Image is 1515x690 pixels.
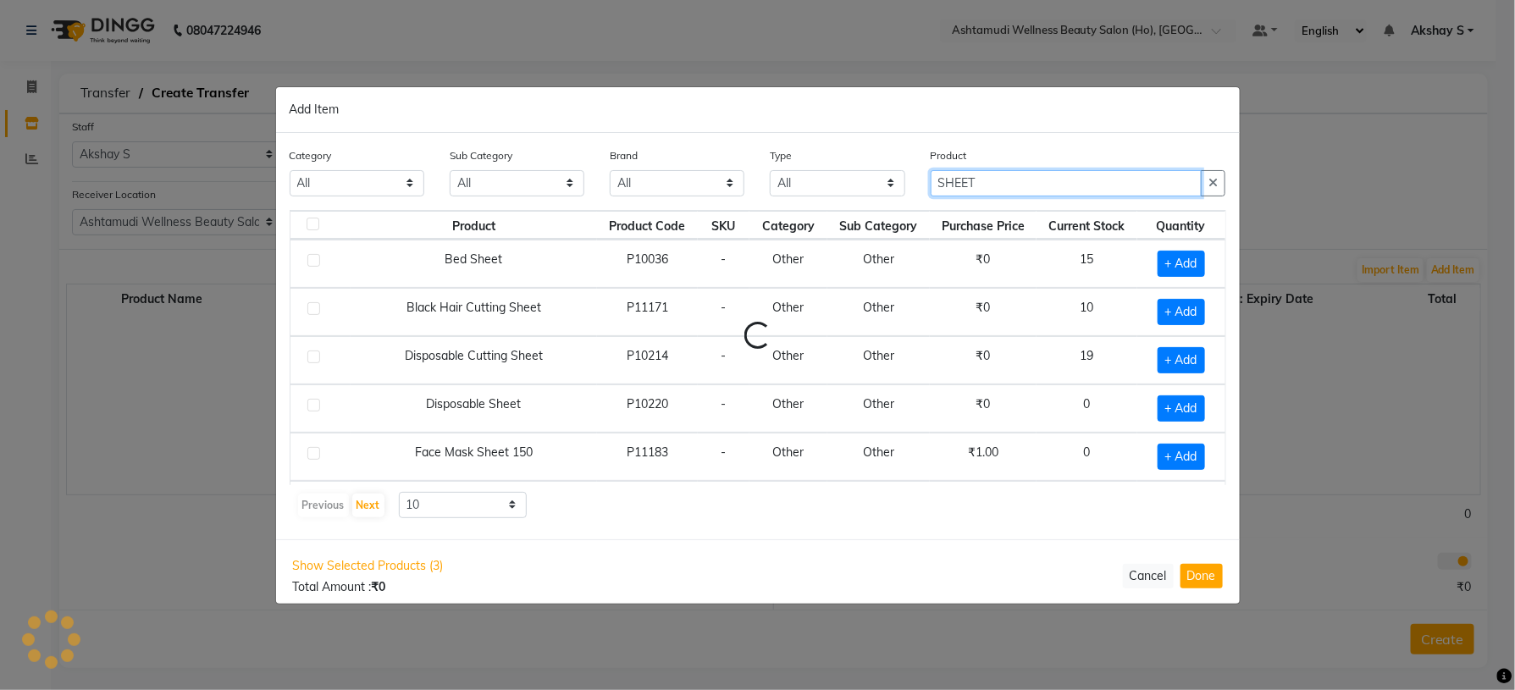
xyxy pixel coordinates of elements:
th: Current Stock [1037,211,1137,240]
div: Add Item [276,87,1240,133]
td: - [698,384,749,433]
td: Other [827,336,930,384]
td: Other [749,433,828,481]
td: 19 [1037,336,1137,384]
td: ₹0 [930,288,1037,336]
label: Category [290,148,332,163]
td: Other [749,481,828,529]
td: 0 [1037,433,1137,481]
td: Other [749,240,828,288]
th: Sub Category [827,211,930,240]
td: Bed Sheet [351,240,598,288]
td: ₹0 [930,336,1037,384]
td: Other [827,288,930,336]
td: - [698,433,749,481]
span: Total Amount : [293,579,386,594]
button: Cancel [1123,564,1174,588]
td: Other [749,288,828,336]
td: Other [827,433,930,481]
td: 15 [1037,240,1137,288]
th: Product Code [597,211,698,240]
td: - [698,336,749,384]
td: - [698,481,749,529]
span: Purchase Price [942,218,1025,234]
td: P25543 [597,481,698,529]
span: + Add [1158,444,1205,470]
td: Godrej Cutting Sheet Black [351,481,598,529]
label: Sub Category [450,148,512,163]
th: SKU [698,211,749,240]
td: Other [827,384,930,433]
td: P10214 [597,336,698,384]
th: Category [749,211,828,240]
td: ₹1.00 [930,433,1037,481]
label: Brand [610,148,638,163]
td: 3 [1037,481,1137,529]
td: - [698,240,749,288]
td: 10 [1037,288,1137,336]
label: Type [770,148,792,163]
input: Search or Scan Product [931,170,1203,196]
span: + Add [1158,395,1205,422]
td: 0 [1037,384,1137,433]
td: Disposable Cutting Sheet [351,336,598,384]
td: P11183 [597,433,698,481]
td: Face Mask Sheet 150 [351,433,598,481]
td: ₹0 [930,481,1037,529]
td: Black Hair Cutting Sheet [351,288,598,336]
span: + Add [1158,251,1205,277]
td: ₹0 [930,240,1037,288]
span: + Add [1158,347,1205,373]
label: Product [931,148,967,163]
th: Quantity [1137,211,1225,240]
span: + Add [1158,299,1205,325]
td: Other [749,384,828,433]
span: Show Selected Products (3) [293,557,444,575]
td: ₹0 [930,384,1037,433]
td: Disposable Sheet [351,384,598,433]
td: Other [827,240,930,288]
td: Other [827,481,930,529]
button: Next [352,494,384,517]
th: Product [351,211,598,240]
button: Done [1180,564,1223,588]
td: P10220 [597,384,698,433]
td: - [698,288,749,336]
b: ₹0 [372,579,386,594]
td: P11171 [597,288,698,336]
td: P10036 [597,240,698,288]
td: Other [749,336,828,384]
